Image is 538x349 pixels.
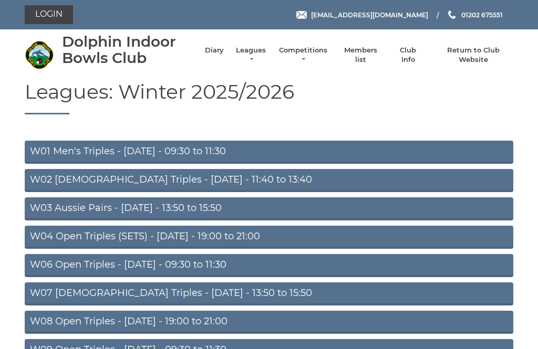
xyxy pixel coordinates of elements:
a: Club Info [393,46,423,65]
a: W02 [DEMOGRAPHIC_DATA] Triples - [DATE] - 11:40 to 13:40 [25,169,513,192]
a: Leagues [234,46,267,65]
a: W04 Open Triples (SETS) - [DATE] - 19:00 to 21:00 [25,226,513,249]
a: Phone us 01202 675551 [447,10,503,20]
a: W07 [DEMOGRAPHIC_DATA] Triples - [DATE] - 13:50 to 15:50 [25,282,513,305]
a: Diary [205,46,224,55]
a: W08 Open Triples - [DATE] - 19:00 to 21:00 [25,311,513,334]
a: Competitions [278,46,328,65]
a: Login [25,5,73,24]
span: 01202 675551 [461,10,503,18]
span: [EMAIL_ADDRESS][DOMAIN_NAME] [311,10,428,18]
a: Return to Club Website [434,46,513,65]
a: W06 Open Triples - [DATE] - 09:30 to 11:30 [25,254,513,277]
a: Email [EMAIL_ADDRESS][DOMAIN_NAME] [296,10,428,20]
img: Phone us [448,10,456,19]
img: Dolphin Indoor Bowls Club [25,40,54,69]
a: Members list [338,46,382,65]
a: W03 Aussie Pairs - [DATE] - 13:50 to 15:50 [25,197,513,220]
img: Email [296,11,307,19]
h1: Leagues: Winter 2025/2026 [25,81,513,115]
div: Dolphin Indoor Bowls Club [62,34,194,66]
a: W01 Men's Triples - [DATE] - 09:30 to 11:30 [25,141,513,164]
